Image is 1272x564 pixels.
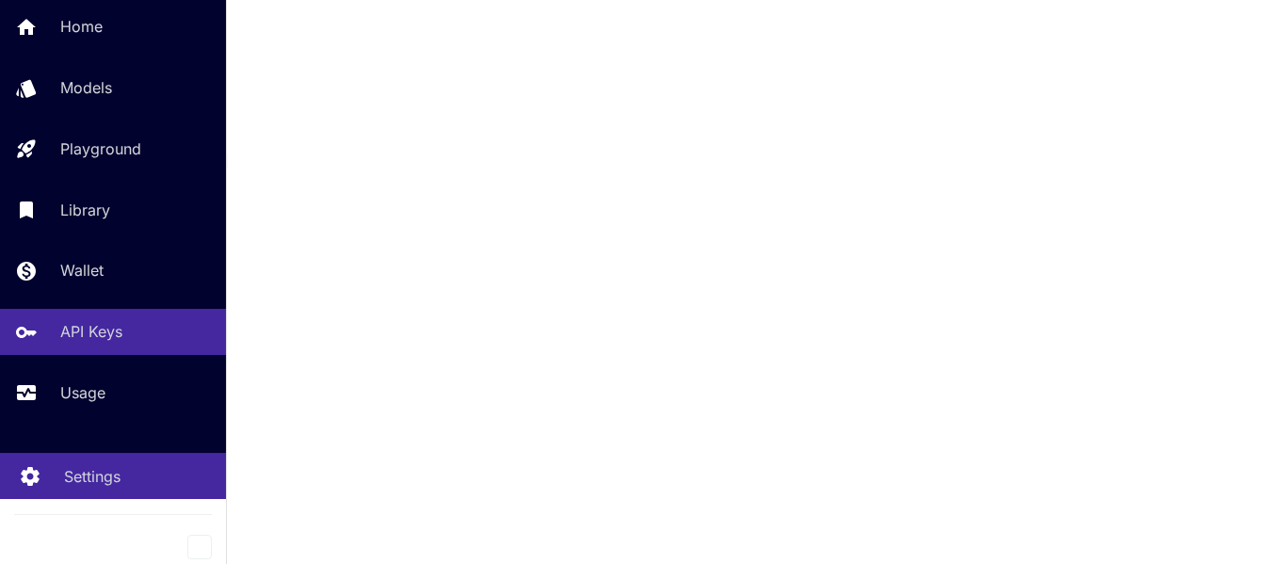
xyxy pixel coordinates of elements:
p: Usage [60,381,105,404]
button: Collapse sidebar [187,535,212,559]
p: API Keys [60,320,122,343]
div: Collapse sidebar [201,530,226,564]
p: Models [60,76,112,99]
p: Playground [60,137,141,160]
p: Home [60,15,103,38]
p: Wallet [60,259,104,282]
p: Library [60,199,110,221]
p: Settings [64,465,121,488]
